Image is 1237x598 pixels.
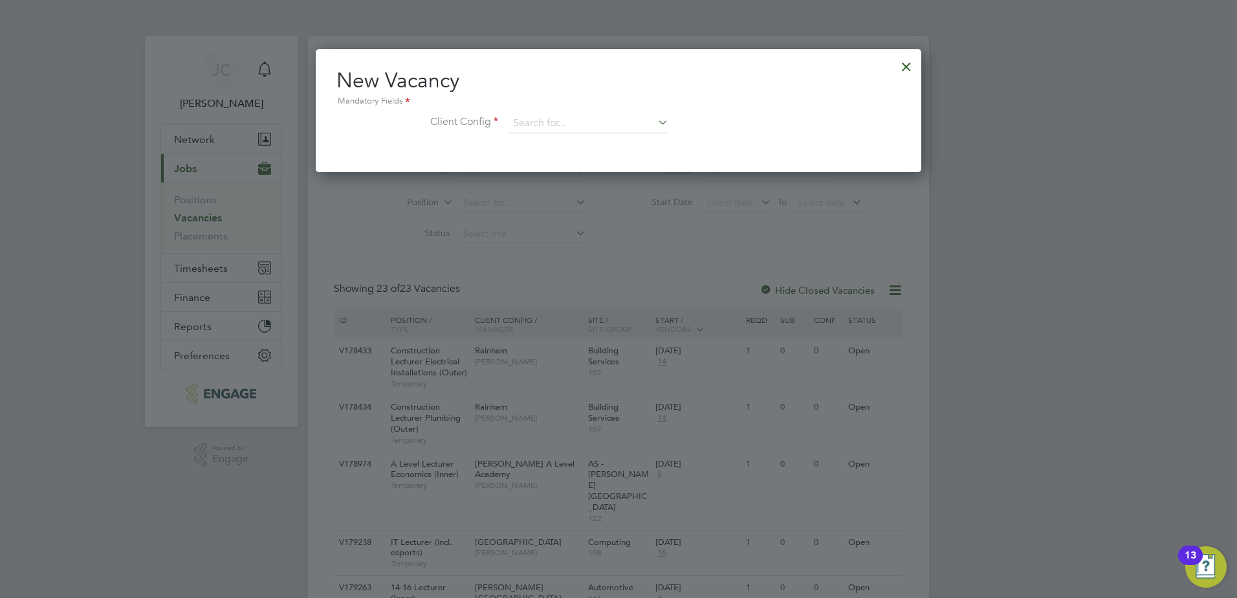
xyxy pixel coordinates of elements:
button: Open Resource Center, 13 new notifications [1185,546,1227,588]
input: Search for... [509,114,668,133]
h2: New Vacancy [336,67,901,109]
div: Mandatory Fields [336,94,901,109]
label: Client Config [336,115,498,129]
div: 13 [1185,555,1196,572]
